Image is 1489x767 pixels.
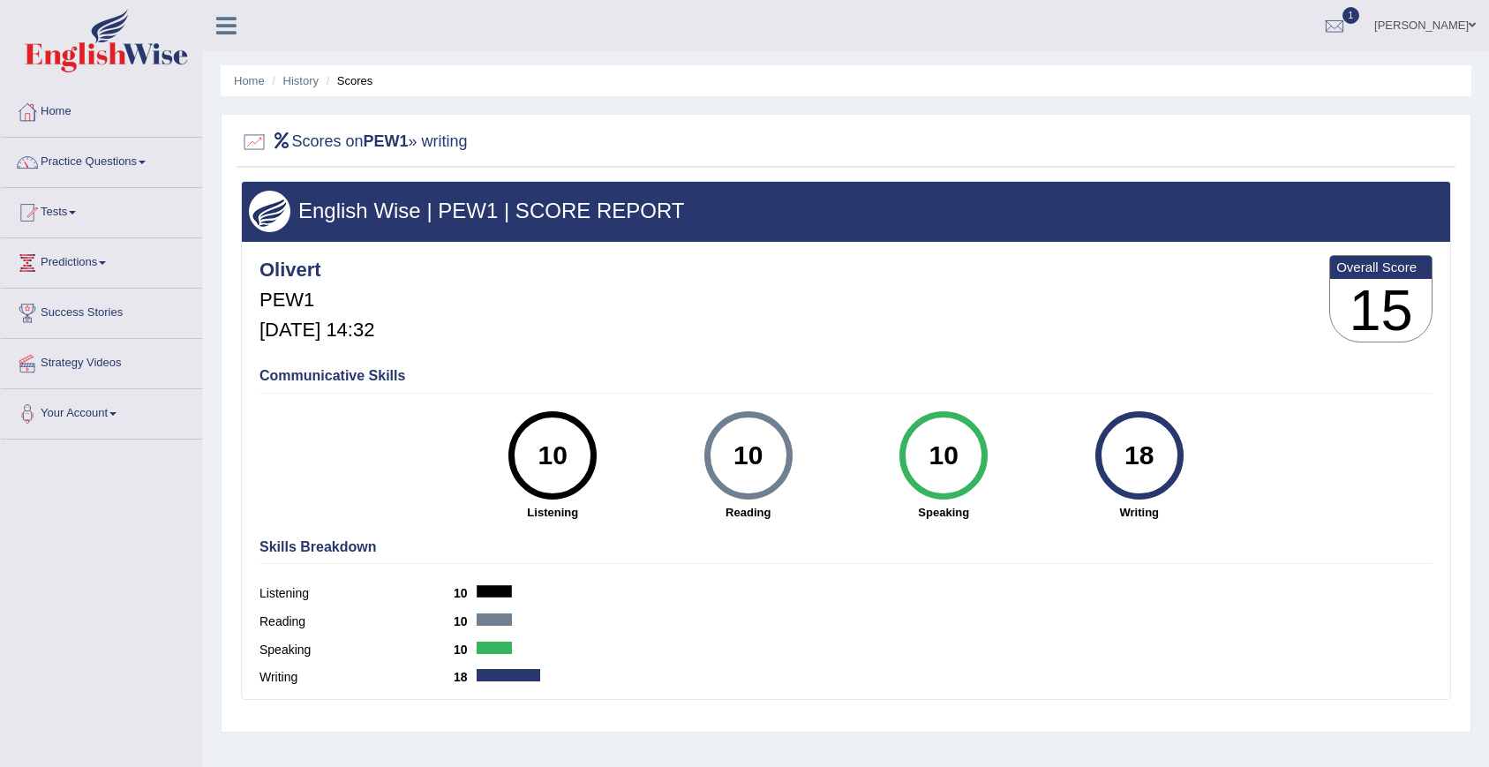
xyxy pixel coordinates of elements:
h3: English Wise | PEW1 | SCORE REPORT [249,199,1443,222]
b: 10 [454,614,477,628]
b: Overall Score [1336,259,1425,274]
div: 10 [912,418,976,493]
h3: 15 [1330,279,1432,342]
label: Speaking [259,641,454,659]
strong: Writing [1050,504,1229,521]
a: Practice Questions [1,138,202,182]
b: 10 [454,643,477,657]
b: PEW1 [364,132,409,150]
div: 10 [521,418,585,493]
div: 18 [1107,418,1171,493]
h2: Scores on » writing [241,129,468,155]
a: Home [1,87,202,132]
a: Tests [1,188,202,232]
li: Scores [322,72,373,89]
b: 10 [454,586,477,600]
span: 1 [1342,7,1360,24]
a: History [283,74,319,87]
a: Your Account [1,389,202,433]
div: 10 [716,418,780,493]
h4: Communicative Skills [259,368,1433,384]
label: Writing [259,668,454,687]
b: 18 [454,670,477,684]
strong: Speaking [855,504,1034,521]
a: Success Stories [1,289,202,333]
img: wings.png [249,191,290,232]
h5: [DATE] 14:32 [259,320,374,341]
strong: Listening [464,504,643,521]
a: Strategy Videos [1,339,202,383]
label: Reading [259,613,454,631]
strong: Reading [659,504,838,521]
label: Listening [259,584,454,603]
a: Home [234,74,265,87]
h4: Skills Breakdown [259,539,1433,555]
h4: Olivert [259,259,374,281]
h5: PEW1 [259,290,374,311]
a: Predictions [1,238,202,282]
